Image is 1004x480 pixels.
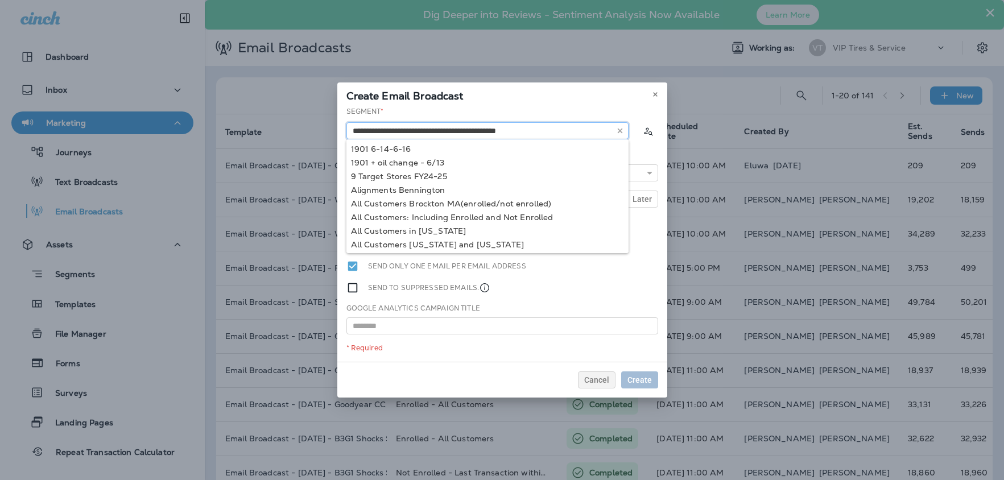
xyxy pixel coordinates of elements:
div: 9 Target Stores FY24-25 [351,172,624,181]
div: All Customers in [US_STATE] [351,226,624,235]
button: Later [626,191,658,208]
label: Send only one email per email address [368,260,526,272]
div: All Customers [US_STATE] and [US_STATE] [351,240,624,249]
div: All Customers: Including Enrolled and Not Enrolled [351,213,624,222]
div: 1901 + oil change - 6/13 [351,158,624,167]
button: Calculate the estimated number of emails to be sent based on selected segment. (This could take a... [638,121,658,141]
div: All Customers Brockton MA(enrolled/not enrolled) [351,199,624,208]
div: Alignments Bennington [351,185,624,195]
label: Google Analytics Campaign Title [346,304,480,313]
span: Later [633,195,652,203]
label: Segment [346,107,384,116]
div: Create Email Broadcast [337,82,667,106]
button: Create [621,371,658,388]
span: Create [627,376,652,384]
span: Cancel [584,376,609,384]
div: * Required [346,344,658,353]
div: 1901 6-14-6-16 [351,144,624,154]
label: Send to suppressed emails. [368,282,491,294]
button: Cancel [578,371,615,388]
